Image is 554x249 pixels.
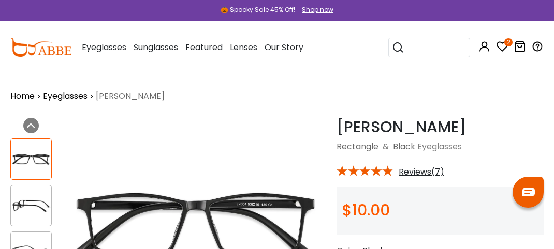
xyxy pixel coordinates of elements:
[134,41,178,53] span: Sunglasses
[43,90,88,102] a: Eyeglasses
[393,141,415,152] a: Black
[221,5,295,14] div: 🎃 Spooky Sale 45% Off!
[337,141,378,152] a: Rectangle
[504,38,513,46] i: 2
[381,141,391,152] span: &
[496,42,508,54] a: 2
[230,41,257,53] span: Lenses
[185,41,223,53] span: Featured
[342,199,390,221] span: $10.00
[82,41,126,53] span: Eyeglasses
[417,141,462,152] span: Eyeglasses
[399,167,444,177] span: Reviews(7)
[297,5,333,14] a: Shop now
[522,188,535,196] img: chat
[265,41,303,53] span: Our Story
[302,5,333,14] div: Shop now
[337,118,544,136] h1: [PERSON_NAME]
[10,90,35,102] a: Home
[11,149,51,169] img: Eliana Black TR Eyeglasses , UniversalBridgeFit , Lightweight Frames from ABBE Glasses
[10,38,71,57] img: abbeglasses.com
[11,196,51,216] img: Eliana Black TR Eyeglasses , UniversalBridgeFit , Lightweight Frames from ABBE Glasses
[96,90,165,102] span: [PERSON_NAME]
